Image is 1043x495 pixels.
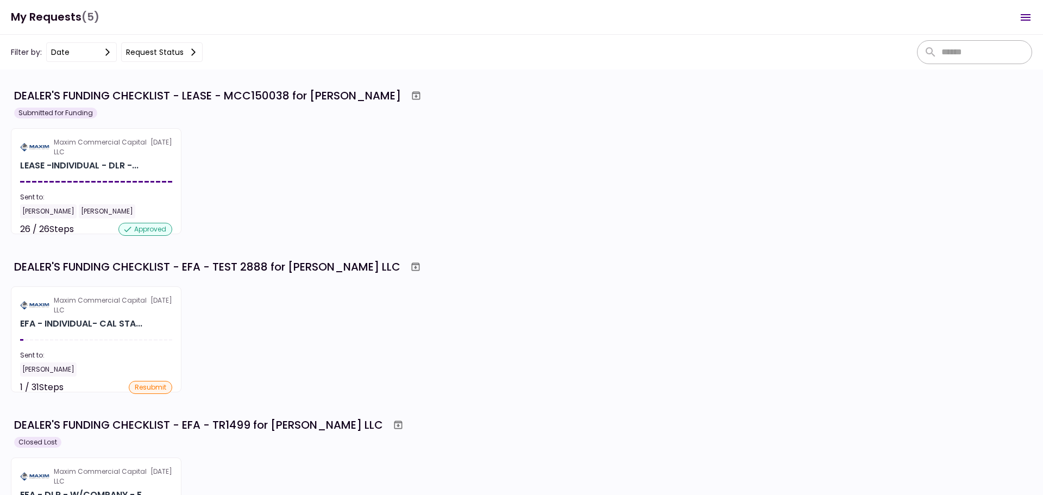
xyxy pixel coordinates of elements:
[20,192,172,202] div: Sent to:
[46,42,117,62] button: date
[20,159,139,172] div: LEASE -INDIVIDUAL - DLR - FUNDING CHECKLIST
[81,6,99,28] span: (5)
[20,472,49,481] img: Partner logo
[20,467,172,486] div: [DATE]
[20,137,172,157] div: [DATE]
[406,257,425,277] button: Archive workflow
[11,6,99,28] h1: My Requests
[14,259,400,275] div: DEALER'S FUNDING CHECKLIST - EFA - TEST 2888 for [PERSON_NAME] LLC
[54,137,150,157] div: Maxim Commercial Capital LLC
[14,87,401,104] div: DEALER'S FUNDING CHECKLIST - LEASE - MCC150038 for [PERSON_NAME]
[20,350,172,360] div: Sent to:
[11,42,203,62] div: Filter by:
[406,86,426,105] button: Archive workflow
[20,223,74,236] div: 26 / 26 Steps
[54,296,150,315] div: Maxim Commercial Capital LLC
[118,223,172,236] div: approved
[54,467,150,486] div: Maxim Commercial Capital LLC
[20,317,142,330] div: EFA - INDIVIDUAL- CAL STATE - DLR - FUNDING CHECKLIST
[20,381,64,394] div: 1 / 31 Steps
[20,300,49,310] img: Partner logo
[129,381,172,394] div: resubmit
[20,204,77,218] div: [PERSON_NAME]
[14,108,97,118] div: Submitted for Funding
[20,142,49,152] img: Partner logo
[20,296,172,315] div: [DATE]
[14,417,383,433] div: DEALER'S FUNDING CHECKLIST - EFA - TR1499 for [PERSON_NAME] LLC
[1013,4,1039,30] button: Open menu
[121,42,203,62] button: Request status
[79,204,135,218] div: [PERSON_NAME]
[51,46,70,58] div: date
[20,362,77,377] div: [PERSON_NAME]
[14,437,61,448] div: Closed Lost
[388,415,408,435] button: Archive workflow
